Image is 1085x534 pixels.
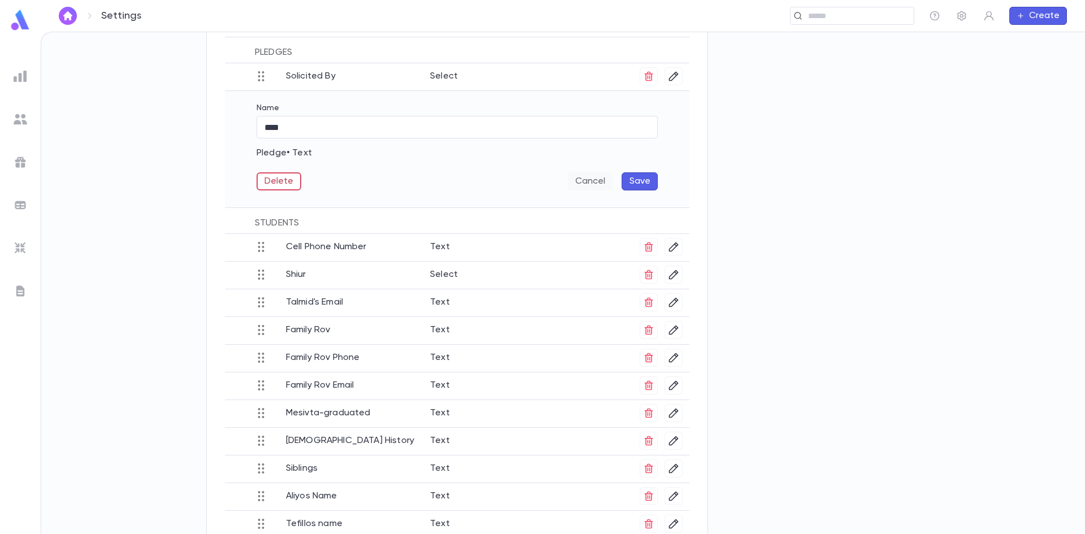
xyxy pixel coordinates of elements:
img: campaigns_grey.99e729a5f7ee94e3726e6486bddda8f1.svg [14,155,27,169]
img: letters_grey.7941b92b52307dd3b8a917253454ce1c.svg [14,284,27,298]
p: Text [430,349,610,363]
p: Settings [101,10,141,22]
p: Talmid's Email [286,293,430,308]
img: batches_grey.339ca447c9d9533ef1741baa751efc33.svg [14,198,27,212]
img: logo [9,9,32,31]
p: Cell Phone Number [286,238,430,253]
label: Name [257,103,280,112]
p: Mesivta-graduated [286,404,430,419]
p: Select [430,266,610,280]
p: Text [430,376,610,391]
p: Text [430,321,610,336]
img: reports_grey.c525e4749d1bce6a11f5fe2a8de1b229.svg [14,70,27,83]
div: Student s [225,209,689,234]
p: Text [430,487,610,502]
p: Family Rov [286,321,430,336]
p: Solicited By [286,67,430,82]
p: Text [430,432,610,446]
p: Family Rov Email [286,376,430,391]
div: Pledge s [225,38,689,63]
p: Aliyos Name [286,487,430,502]
p: Pledge • Text [257,147,658,159]
button: Cancel [568,172,613,190]
p: Shiur [286,266,430,280]
button: Create [1009,7,1067,25]
p: [DEMOGRAPHIC_DATA] History [286,432,430,446]
img: students_grey.60c7aba0da46da39d6d829b817ac14fc.svg [14,112,27,126]
p: Text [430,459,610,474]
p: Select [430,67,610,82]
p: Text [430,515,610,529]
p: Text [430,238,610,253]
p: Siblings [286,459,430,474]
img: imports_grey.530a8a0e642e233f2baf0ef88e8c9fcb.svg [14,241,27,255]
button: Save [622,172,658,190]
p: Tefillos name [286,515,430,529]
p: Text [430,293,610,308]
img: home_white.a664292cf8c1dea59945f0da9f25487c.svg [61,11,75,20]
p: Text [430,404,610,419]
p: Family Rov Phone [286,349,430,363]
button: Delete [257,172,301,190]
